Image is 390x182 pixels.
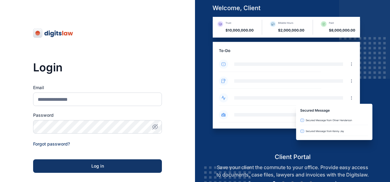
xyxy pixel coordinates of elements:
[208,17,378,153] img: client-portal
[208,164,378,178] p: Save your client the commute to your office. Provide easy access to documents, case files, lawyer...
[33,85,162,91] label: Email
[33,28,74,38] img: digitslaw-logo
[33,61,162,74] h3: Login
[33,159,162,173] button: Log in
[43,163,152,169] div: Log in
[208,153,378,161] h5: client portal
[33,112,162,118] label: Password
[208,4,378,12] h5: welcome, client
[33,141,70,146] a: Forgot password?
